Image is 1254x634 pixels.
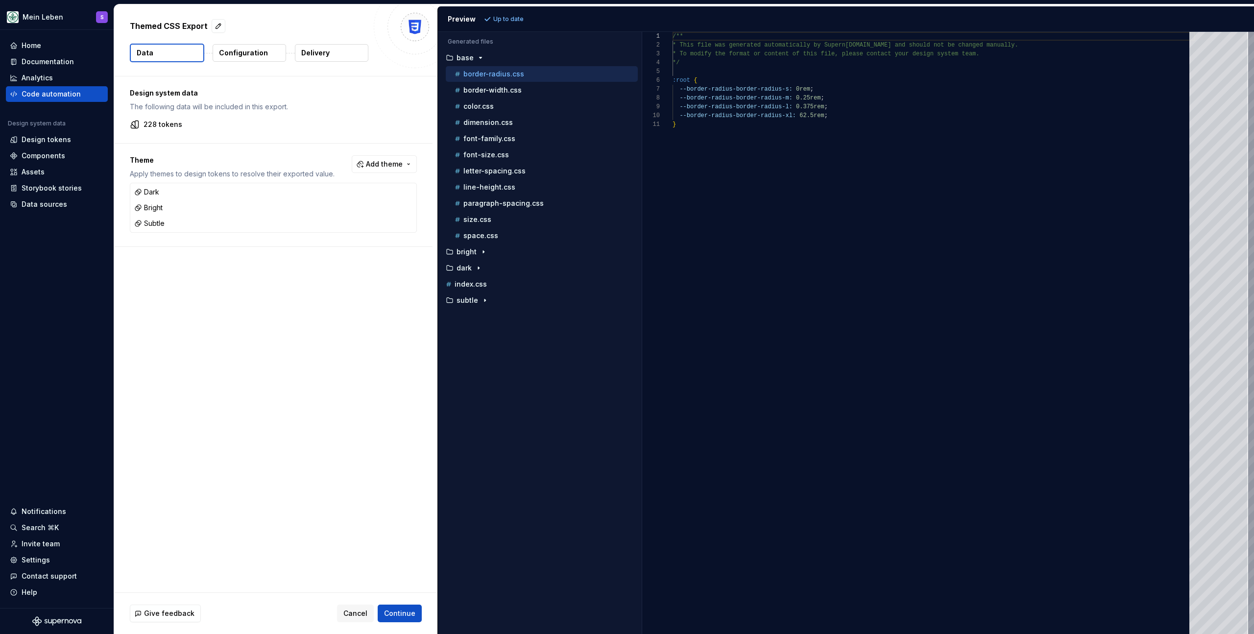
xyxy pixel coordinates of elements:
[301,48,330,58] p: Delivery
[642,85,660,94] div: 7
[446,117,638,128] button: dimension.css
[32,616,81,626] a: Supernova Logo
[337,605,374,622] button: Cancel
[6,520,108,536] button: Search ⌘K
[100,13,104,21] div: S
[22,57,74,67] div: Documentation
[213,44,286,62] button: Configuration
[673,42,845,49] span: * This file was generated automatically by Supern
[457,248,477,256] p: bright
[6,38,108,53] a: Home
[22,89,81,99] div: Code automation
[295,44,368,62] button: Delivery
[642,102,660,111] div: 9
[384,609,415,618] span: Continue
[6,164,108,180] a: Assets
[446,133,638,144] button: font-family.css
[694,77,697,84] span: {
[6,585,108,600] button: Help
[352,155,417,173] button: Add theme
[7,11,19,23] img: df5db9ef-aba0-4771-bf51-9763b7497661.png
[442,246,638,257] button: bright
[463,151,509,159] p: font-size.css
[493,15,524,23] p: Up to date
[673,50,845,57] span: * To modify the format or content of this file, p
[22,73,53,83] div: Analytics
[642,76,660,85] div: 6
[22,587,37,597] div: Help
[366,159,403,169] span: Add theme
[446,166,638,176] button: letter-spacing.css
[134,203,163,213] div: Bright
[442,279,638,290] button: index.css
[130,155,335,165] p: Theme
[23,12,63,22] div: Mein Leben
[446,69,638,79] button: border-radius.css
[22,539,60,549] div: Invite team
[642,94,660,102] div: 8
[2,6,112,27] button: Mein LebenS
[22,41,41,50] div: Home
[343,609,367,618] span: Cancel
[463,135,515,143] p: font-family.css
[463,216,491,223] p: size.css
[130,88,417,98] p: Design system data
[796,86,810,93] span: 0rem
[679,95,792,101] span: --border-radius-border-radius-m:
[679,112,796,119] span: --border-radius-border-radius-xl:
[446,149,638,160] button: font-size.css
[679,86,792,93] span: --border-radius-border-radius-s:
[845,42,1018,49] span: [DOMAIN_NAME] and should not be changed manually.
[22,523,59,533] div: Search ⌘K
[642,49,660,58] div: 3
[824,103,827,110] span: ;
[463,167,526,175] p: letter-spacing.css
[6,148,108,164] a: Components
[463,86,522,94] p: border-width.css
[134,187,159,197] div: Dark
[463,183,515,191] p: line-height.css
[22,135,71,145] div: Design tokens
[22,555,50,565] div: Settings
[130,44,204,62] button: Data
[22,571,77,581] div: Contact support
[446,214,638,225] button: size.css
[442,52,638,63] button: base
[457,264,472,272] p: dark
[673,121,676,128] span: }
[6,86,108,102] a: Code automation
[845,50,979,57] span: lease contact your design system team.
[446,85,638,96] button: border-width.css
[130,169,335,179] p: Apply themes to design tokens to resolve their exported value.
[6,536,108,552] a: Invite team
[446,230,638,241] button: space.css
[6,552,108,568] a: Settings
[463,70,524,78] p: border-radius.css
[22,199,67,209] div: Data sources
[378,605,422,622] button: Continue
[457,54,474,62] p: base
[442,295,638,306] button: subtle
[219,48,268,58] p: Configuration
[463,199,544,207] p: paragraph-spacing.css
[6,180,108,196] a: Storybook stories
[810,86,813,93] span: ;
[442,263,638,273] button: dark
[679,103,792,110] span: --border-radius-border-radius-l:
[799,112,824,119] span: 62.5rem
[446,101,638,112] button: color.css
[824,112,827,119] span: ;
[446,182,638,193] button: line-height.css
[642,111,660,120] div: 10
[446,198,638,209] button: paragraph-spacing.css
[6,54,108,70] a: Documentation
[137,48,153,58] p: Data
[673,77,690,84] span: :root
[6,196,108,212] a: Data sources
[642,41,660,49] div: 2
[144,120,182,129] p: 228 tokens
[130,20,208,32] p: Themed CSS Export
[8,120,66,127] div: Design system data
[448,14,476,24] div: Preview
[6,132,108,147] a: Design tokens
